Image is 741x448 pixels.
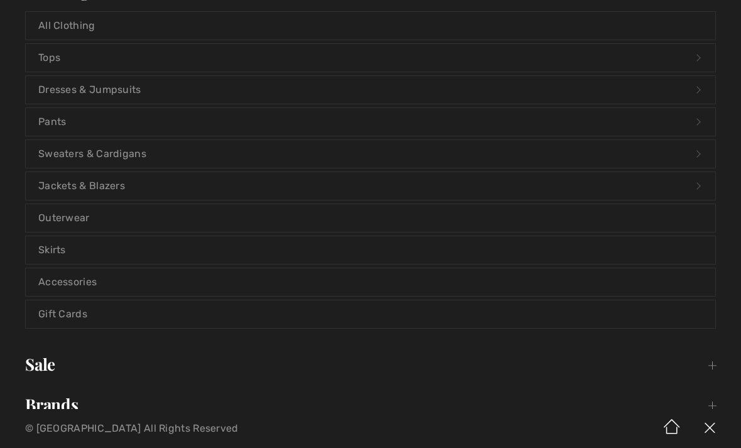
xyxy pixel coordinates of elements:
[26,76,715,104] a: Dresses & Jumpsuits
[691,409,728,448] img: X
[26,172,715,200] a: Jackets & Blazers
[26,300,715,328] a: Gift Cards
[26,236,715,264] a: Skirts
[13,391,728,418] a: Brands
[26,268,715,296] a: Accessories
[26,108,715,136] a: Pants
[653,409,691,448] img: Home
[26,204,715,232] a: Outerwear
[26,140,715,168] a: Sweaters & Cardigans
[13,351,728,378] a: Sale
[26,44,715,72] a: Tops
[26,12,715,40] a: All Clothing
[25,424,435,433] p: © [GEOGRAPHIC_DATA] All Rights Reserved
